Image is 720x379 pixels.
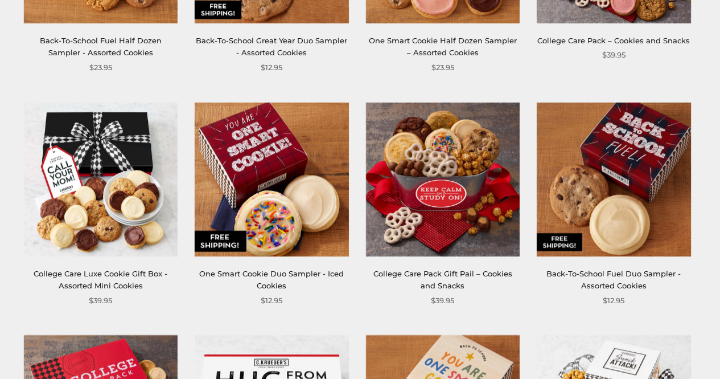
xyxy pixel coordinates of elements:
span: $39.95 [431,295,454,307]
span: $12.95 [261,295,282,307]
span: $39.95 [602,49,626,61]
span: $23.95 [431,62,454,74]
img: College Care Luxe Cookie Gift Box - Assorted Mini Cookies [24,102,178,256]
a: Back-To-School Fuel Duo Sampler - Assorted Cookies [546,269,681,290]
a: One Smart Cookie Half Dozen Sampler – Assorted Cookies [369,36,517,57]
span: $12.95 [603,295,624,307]
a: One Smart Cookie Duo Sampler - Iced Cookies [199,269,344,290]
a: College Care Pack Gift Pail – Cookies and Snacks [373,269,512,290]
img: Back-To-School Fuel Duo Sampler - Assorted Cookies [537,102,690,256]
a: College Care Pack – Cookies and Snacks [537,36,690,45]
a: Back-To-School Great Year Duo Sampler - Assorted Cookies [196,36,347,57]
span: $23.95 [89,62,112,74]
span: $39.95 [89,295,112,307]
img: One Smart Cookie Duo Sampler - Iced Cookies [195,102,348,256]
a: Back-To-School Fuel Half Dozen Sampler - Assorted Cookies [40,36,162,57]
img: College Care Pack Gift Pail – Cookies and Snacks [366,102,520,256]
a: College Care Luxe Cookie Gift Box - Assorted Mini Cookies [34,269,167,290]
span: $12.95 [261,62,282,74]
